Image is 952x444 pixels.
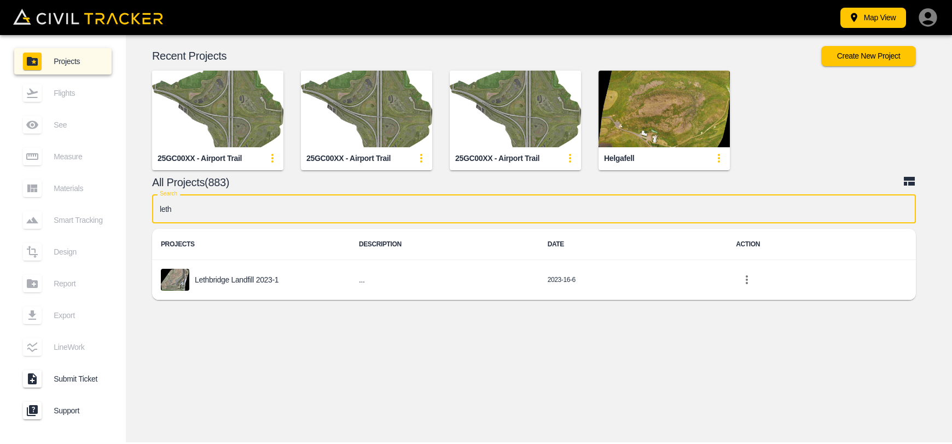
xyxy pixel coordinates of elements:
[54,406,103,415] span: Support
[152,51,821,60] p: Recent Projects
[152,178,903,187] p: All Projects(883)
[195,275,278,284] p: Lethbridge Landfill 2023-1
[359,273,530,287] h6: ...
[14,397,112,424] a: Support
[14,48,112,74] a: Projects
[54,57,103,66] span: Projects
[14,366,112,392] a: Submit Ticket
[158,153,242,164] div: 25GC00XX - Airport Trail
[54,374,103,383] span: Submit Ticket
[152,71,283,147] img: 25GC00XX - Airport Trail
[559,147,581,169] button: update-card-details
[262,147,283,169] button: update-card-details
[152,229,916,300] table: project-list-table
[152,229,350,260] th: PROJECTS
[410,147,432,169] button: update-card-details
[708,147,730,169] button: update-card-details
[727,229,916,260] th: ACTION
[350,229,539,260] th: DESCRIPTION
[455,153,539,164] div: 25GC00XX - Airport Trail
[13,9,163,24] img: Civil Tracker
[821,46,916,66] button: Create New Project
[539,260,728,300] td: 2023-16-6
[450,71,581,147] img: 25GC00XX - Airport Trail
[301,71,432,147] img: 25GC00XX - Airport Trail
[599,71,730,147] img: Helgafell
[306,153,391,164] div: 25GC00XX - Airport Trail
[539,229,728,260] th: DATE
[840,8,906,28] button: Map View
[604,153,634,164] div: Helgafell
[161,269,189,291] img: project-image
